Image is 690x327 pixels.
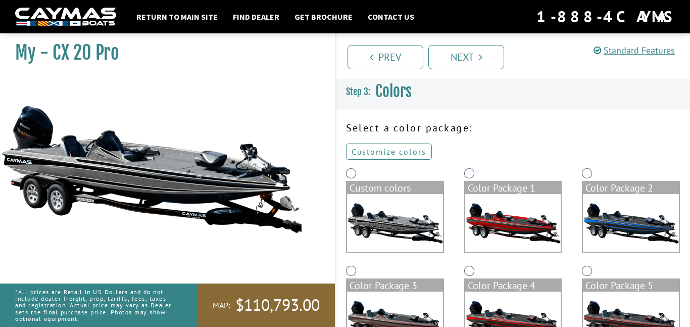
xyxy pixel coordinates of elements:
a: Return to main site [131,10,223,23]
img: cx-Base-Layer.png [347,194,443,252]
p: Select a color package: [346,120,680,135]
h1: My - CX 20 Pro [15,41,310,64]
a: MAP:$110,793.00 [198,284,335,327]
a: Standard Features [594,44,675,56]
p: *All prices are Retail in US Dollars and do not include dealer freight, prep, tariffs, fees, taxe... [15,284,175,327]
div: Color Package 2 [583,182,679,194]
img: color_package_323.png [583,194,679,252]
div: 1-888-4CAYMAS [536,6,675,28]
span: $110,793.00 [235,295,320,316]
a: Next [428,45,504,69]
div: Color Package 3 [347,279,443,292]
div: Color Package 5 [583,279,679,292]
div: Custom colors [347,182,443,194]
img: color_package_322.png [465,194,561,252]
div: Color Package 4 [465,279,561,292]
ul: Pagination [345,43,690,69]
a: Find Dealer [228,10,284,23]
span: MAP: [213,300,230,311]
a: Prev [348,45,423,69]
div: Color Package 1 [465,182,561,194]
h3: Colors [336,73,690,110]
a: Get Brochure [289,10,358,23]
img: white-logo-c9c8dbefe5ff5ceceb0f0178aa75bf4bb51f6bca0971e226c86eb53dfe498488.png [15,8,116,26]
a: Contact Us [363,10,419,23]
a: Customize colors [346,144,432,160]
